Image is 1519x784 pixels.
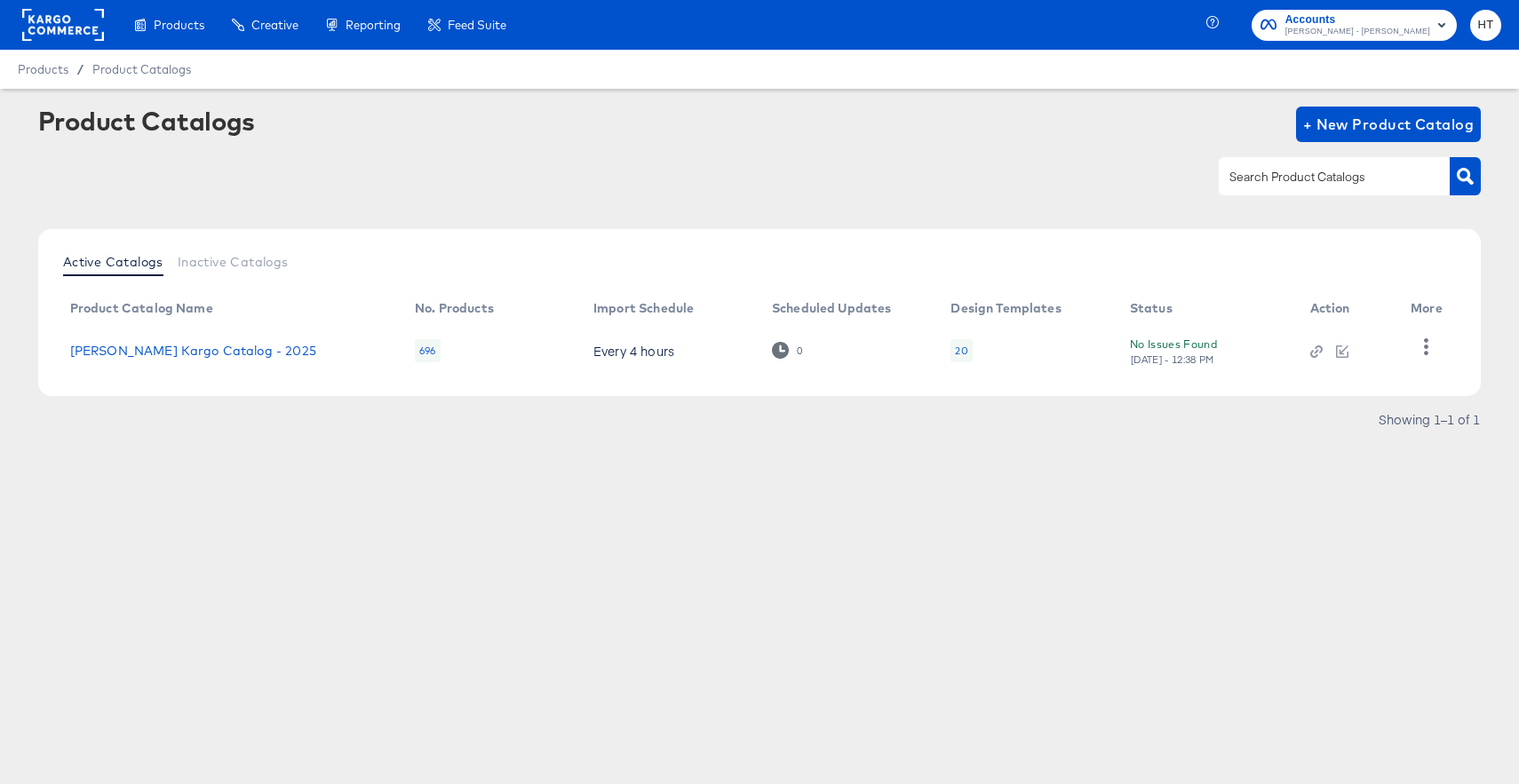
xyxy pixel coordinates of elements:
span: Reporting [346,18,401,32]
div: 0 [772,342,803,359]
span: Feed Suite [448,18,506,32]
button: + New Product Catalog [1296,107,1482,142]
div: Showing 1–1 of 1 [1378,413,1481,425]
button: HT [1470,10,1501,41]
span: / [68,62,92,76]
button: Accounts[PERSON_NAME] - [PERSON_NAME] [1252,10,1457,41]
span: Products [154,18,204,32]
div: Design Templates [950,301,1061,315]
th: Action [1296,295,1397,323]
div: 0 [796,344,803,357]
div: No. Products [415,301,494,315]
div: Import Schedule [593,301,694,315]
span: Creative [251,18,298,32]
div: Product Catalog Name [70,301,213,315]
span: Products [18,62,68,76]
a: Product Catalogs [92,62,191,76]
span: + New Product Catalog [1303,112,1475,137]
span: Inactive Catalogs [178,255,289,269]
div: 20 [955,344,967,358]
div: 696 [415,339,440,362]
a: [PERSON_NAME] Kargo Catalog - 2025 [70,344,316,358]
input: Search Product Catalogs [1226,167,1415,187]
span: Accounts [1285,11,1430,29]
span: [PERSON_NAME] - [PERSON_NAME] [1285,25,1430,39]
span: Active Catalogs [63,255,163,269]
td: Every 4 hours [579,323,758,378]
th: More [1396,295,1464,323]
th: Status [1116,295,1296,323]
div: Product Catalogs [38,107,255,135]
div: Scheduled Updates [772,301,892,315]
span: HT [1477,15,1494,36]
div: 20 [950,339,972,362]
